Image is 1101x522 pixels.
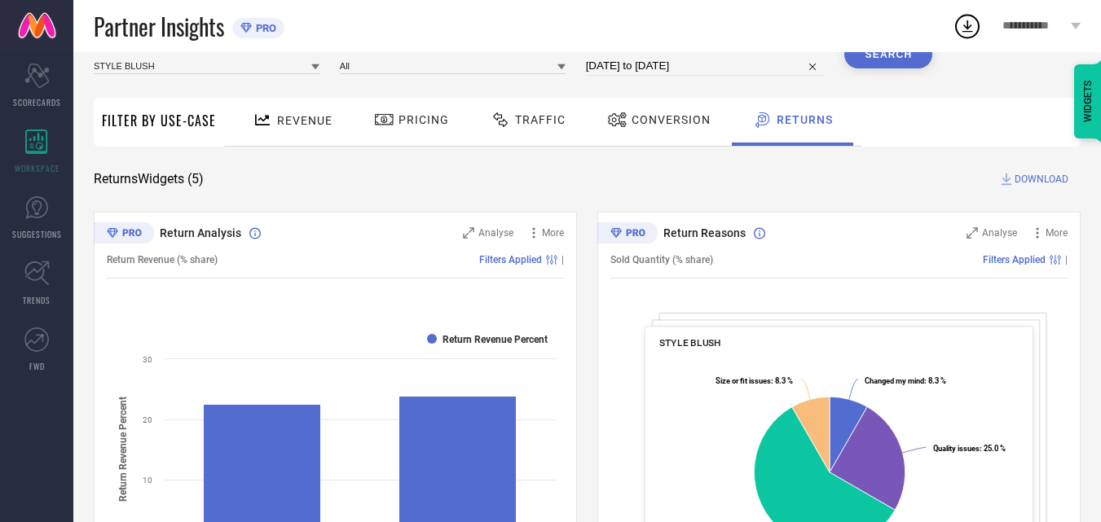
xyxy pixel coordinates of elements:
text: : 8.3 % [865,376,946,385]
svg: Zoom [463,227,474,239]
span: More [1046,227,1068,239]
span: FWD [29,360,45,372]
span: Revenue [277,114,333,127]
span: Filter By Use-Case [102,111,216,130]
span: Analyse [982,227,1017,239]
text: 10 [143,476,152,485]
span: Returns [777,113,833,126]
span: More [542,227,564,239]
span: STYLE BLUSH [659,337,721,349]
div: Premium [94,222,154,247]
text: : 25.0 % [933,444,1006,453]
span: Return Analysis [160,226,241,239]
input: Select time period [586,56,825,76]
div: Premium [597,222,658,247]
text: 30 [143,355,152,364]
span: Pricing [399,113,449,126]
div: Open download list [953,11,982,41]
span: Returns Widgets ( 5 ) [94,171,204,187]
span: Filters Applied [479,254,542,265]
span: SUGGESTIONS [12,228,62,240]
span: | [1065,254,1068,265]
text: 20 [143,415,152,424]
span: Return Revenue (% share) [107,254,218,265]
span: Traffic [515,113,566,126]
tspan: Return Revenue Percent [117,397,129,502]
tspan: Size or fit issues [716,376,771,385]
span: Analyse [478,227,513,239]
text: Return Revenue Percent [443,334,548,345]
tspan: Changed my mind [865,376,924,385]
span: DOWNLOAD [1015,171,1068,187]
span: PRO [252,22,276,34]
text: : 8.3 % [716,376,793,385]
span: Filters Applied [983,254,1046,265]
span: WORKSPACE [15,162,59,174]
span: Return Reasons [663,226,746,239]
span: TRENDS [23,294,51,306]
button: Search [844,41,932,68]
span: Conversion [632,113,711,126]
span: SCORECARDS [13,96,61,108]
span: Sold Quantity (% share) [610,254,713,265]
svg: Zoom [967,227,978,239]
tspan: Quality issues [933,444,980,453]
span: Partner Insights [94,10,224,43]
span: | [562,254,564,265]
